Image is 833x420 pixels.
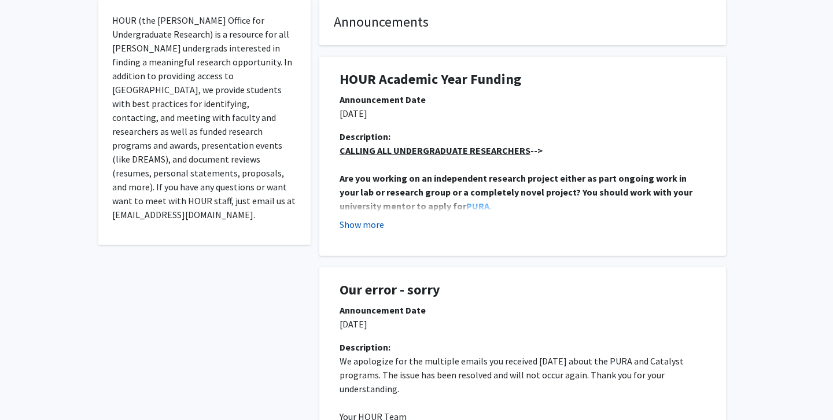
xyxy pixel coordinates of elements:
p: We apologize for the multiple emails you received [DATE] about the PURA and Catalyst programs. Th... [340,354,706,396]
h1: Our error - sorry [340,282,706,299]
div: Announcement Date [340,303,706,317]
p: HOUR (the [PERSON_NAME] Office for Undergraduate Research) is a resource for all [PERSON_NAME] un... [112,13,297,222]
h4: Announcements [334,14,712,31]
iframe: Chat [9,368,49,411]
div: Description: [340,340,706,354]
h1: HOUR Academic Year Funding [340,71,706,88]
div: Description: [340,130,706,143]
strong: --> [340,145,543,156]
p: [DATE] [340,106,706,120]
strong: Are you working on an independent research project either as part ongoing work in your lab or res... [340,172,694,212]
div: Announcement Date [340,93,706,106]
a: PURA [466,200,489,212]
p: . [340,171,706,213]
u: CALLING ALL UNDERGRADUATE RESEARCHERS [340,145,530,156]
p: [DATE] [340,317,706,331]
button: Show more [340,218,384,231]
